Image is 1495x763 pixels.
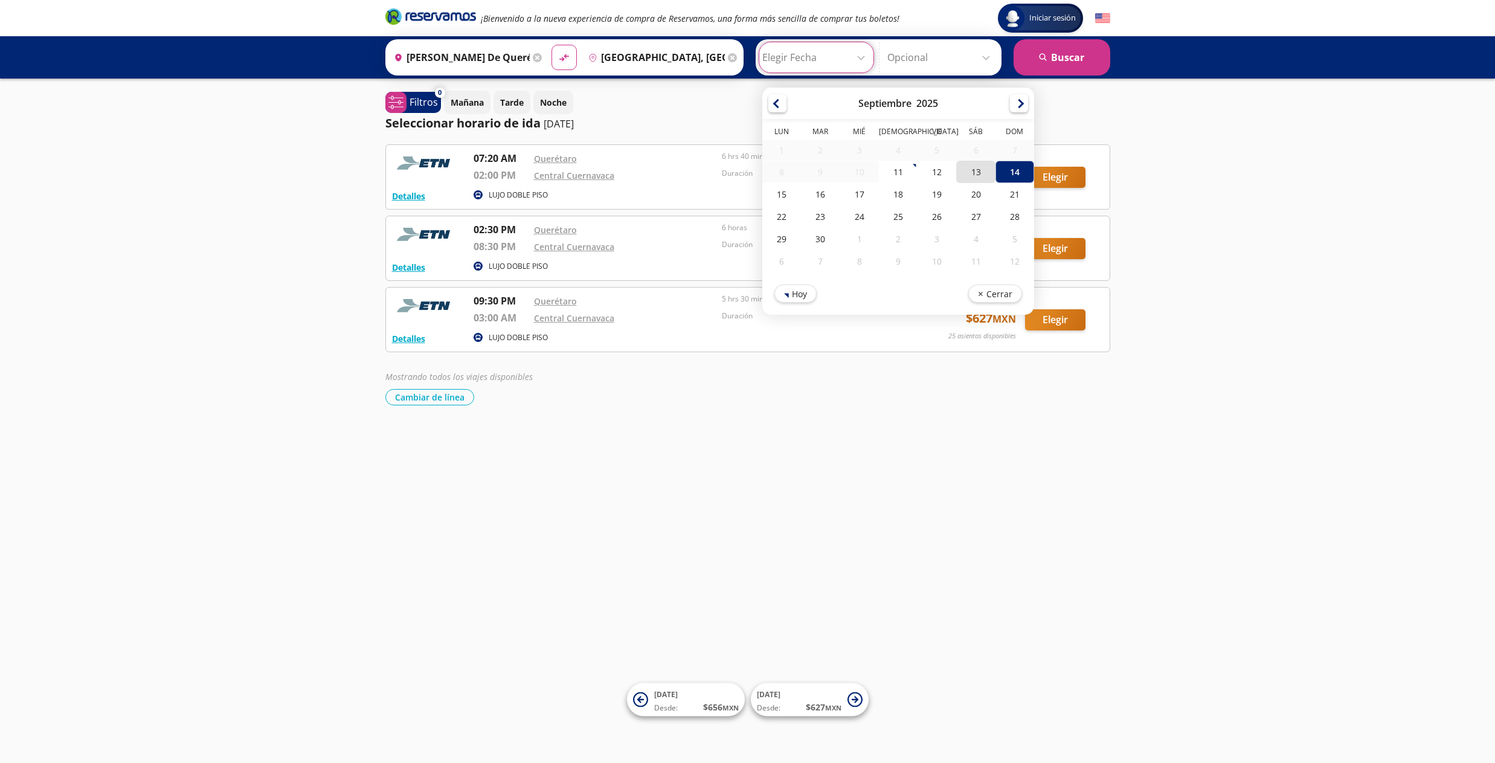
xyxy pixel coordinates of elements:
div: 05-Sep-25 [918,140,956,161]
small: MXN [825,703,841,712]
div: 02-Sep-25 [801,140,840,161]
span: Iniciar sesión [1024,12,1081,24]
input: Opcional [887,42,995,72]
p: Duración [722,168,904,179]
img: RESERVAMOS [392,222,458,246]
div: 01-Oct-25 [840,228,878,250]
small: MXN [722,703,739,712]
button: Elegir [1025,309,1085,330]
div: 21-Sep-25 [995,183,1034,205]
button: Detalles [392,261,425,274]
div: 07-Oct-25 [801,250,840,272]
button: Detalles [392,190,425,202]
a: Querétaro [534,295,577,307]
div: 18-Sep-25 [878,183,917,205]
th: Martes [801,126,840,140]
em: Mostrando todos los viajes disponibles [385,371,533,382]
div: 24-Sep-25 [840,205,878,228]
p: [DATE] [544,117,574,131]
p: LUJO DOBLE PISO [489,261,548,272]
p: Noche [540,96,567,109]
p: Duración [722,239,904,250]
button: Hoy [774,285,817,303]
input: Elegir Fecha [762,42,870,72]
p: 6 horas [722,222,904,233]
div: 09-Oct-25 [878,250,917,272]
button: Detalles [392,332,425,345]
div: 16-Sep-25 [801,183,840,205]
p: LUJO DOBLE PISO [489,190,548,201]
div: 08-Oct-25 [840,250,878,272]
th: Miércoles [840,126,878,140]
button: [DATE]Desde:$656MXN [627,683,745,716]
div: 28-Sep-25 [995,205,1034,228]
div: 10-Oct-25 [918,250,956,272]
div: 20-Sep-25 [956,183,995,205]
div: 06-Oct-25 [762,250,801,272]
span: $ 627 [966,309,1016,327]
span: Desde: [654,703,678,713]
div: Septiembre [858,97,911,110]
span: [DATE] [757,689,780,700]
button: Elegir [1025,238,1085,259]
div: 2025 [916,97,938,110]
button: Cambiar de línea [385,389,474,405]
div: 29-Sep-25 [762,228,801,250]
p: 09:30 PM [474,294,528,308]
a: Central Cuernavaca [534,170,614,181]
div: 12-Sep-25 [918,161,956,183]
th: Sábado [956,126,995,140]
div: 17-Sep-25 [840,183,878,205]
div: 10-Sep-25 [840,161,878,182]
div: 09-Sep-25 [801,161,840,182]
button: [DATE]Desde:$627MXN [751,683,869,716]
th: Lunes [762,126,801,140]
span: 0 [438,88,442,98]
button: English [1095,11,1110,26]
a: Central Cuernavaca [534,241,614,253]
p: Seleccionar horario de ida [385,114,541,132]
p: 07:20 AM [474,151,528,166]
p: Mañana [451,96,484,109]
small: MXN [992,312,1016,326]
div: 05-Oct-25 [995,228,1034,250]
div: 30-Sep-25 [801,228,840,250]
span: [DATE] [654,689,678,700]
span: Desde: [757,703,780,713]
button: Tarde [494,91,530,114]
button: Cerrar [968,285,1021,303]
p: 02:30 PM [474,222,528,237]
a: Brand Logo [385,7,476,29]
p: 02:00 PM [474,168,528,182]
p: LUJO DOBLE PISO [489,332,548,343]
div: 13-Sep-25 [956,161,995,183]
a: Querétaro [534,153,577,164]
div: 06-Sep-25 [956,140,995,161]
p: Tarde [500,96,524,109]
div: 22-Sep-25 [762,205,801,228]
button: Buscar [1014,39,1110,76]
button: Mañana [444,91,490,114]
a: Central Cuernavaca [534,312,614,324]
div: 26-Sep-25 [918,205,956,228]
p: 5 hrs 30 mins [722,294,904,304]
div: 19-Sep-25 [918,183,956,205]
div: 15-Sep-25 [762,183,801,205]
div: 03-Oct-25 [918,228,956,250]
div: 07-Sep-25 [995,140,1034,161]
div: 25-Sep-25 [878,205,917,228]
p: 03:00 AM [474,311,528,325]
button: Elegir [1025,167,1085,188]
th: Viernes [918,126,956,140]
a: Querétaro [534,224,577,236]
th: Jueves [878,126,917,140]
img: RESERVAMOS [392,151,458,175]
p: 25 asientos disponibles [948,331,1016,341]
span: $ 627 [806,701,841,713]
div: 03-Sep-25 [840,140,878,161]
input: Buscar Origen [389,42,530,72]
div: 04-Oct-25 [956,228,995,250]
i: Brand Logo [385,7,476,25]
em: ¡Bienvenido a la nueva experiencia de compra de Reservamos, una forma más sencilla de comprar tus... [481,13,899,24]
div: 08-Sep-25 [762,161,801,182]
